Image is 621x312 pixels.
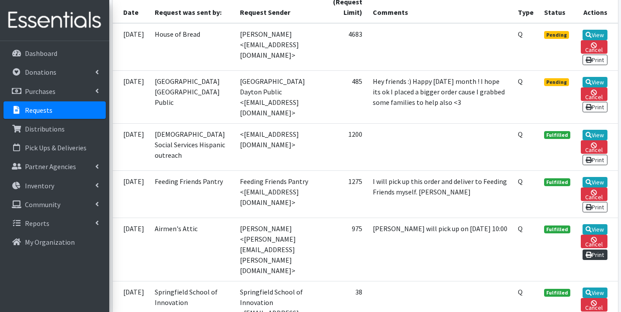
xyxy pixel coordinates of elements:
[149,23,235,71] td: House of Bread
[3,63,106,81] a: Donations
[235,123,326,170] td: <[EMAIL_ADDRESS][DOMAIN_NAME]>
[3,6,106,35] img: HumanEssentials
[25,125,65,133] p: Distributions
[544,78,569,86] span: Pending
[581,87,607,101] a: Cancel
[544,289,570,297] span: Fulfilled
[326,70,368,123] td: 485
[25,238,75,246] p: My Organization
[25,49,57,58] p: Dashboard
[544,31,569,39] span: Pending
[25,87,56,96] p: Purchases
[583,202,607,212] a: Print
[326,123,368,170] td: 1200
[583,55,607,65] a: Print
[368,218,513,281] td: [PERSON_NAME] will pick up on [DATE] 10:00
[235,218,326,281] td: [PERSON_NAME] <[PERSON_NAME][EMAIL_ADDRESS][PERSON_NAME][DOMAIN_NAME]>
[113,218,149,281] td: [DATE]
[583,224,607,235] a: View
[25,181,54,190] p: Inventory
[326,218,368,281] td: 975
[235,23,326,71] td: [PERSON_NAME] <[EMAIL_ADDRESS][DOMAIN_NAME]>
[544,178,570,186] span: Fulfilled
[581,187,607,201] a: Cancel
[581,40,607,54] a: Cancel
[149,171,235,218] td: Feeding Friends Pantry
[3,158,106,175] a: Partner Agencies
[581,235,607,248] a: Cancel
[3,196,106,213] a: Community
[583,177,607,187] a: View
[518,224,523,233] abbr: Quantity
[3,120,106,138] a: Distributions
[113,171,149,218] td: [DATE]
[326,23,368,71] td: 4683
[25,162,76,171] p: Partner Agencies
[583,250,607,260] a: Print
[583,155,607,165] a: Print
[583,130,607,140] a: View
[149,70,235,123] td: [GEOGRAPHIC_DATA] [GEOGRAPHIC_DATA] Public
[25,68,56,76] p: Donations
[518,177,523,186] abbr: Quantity
[518,30,523,38] abbr: Quantity
[544,225,570,233] span: Fulfilled
[326,171,368,218] td: 1275
[3,233,106,251] a: My Organization
[518,77,523,86] abbr: Quantity
[25,200,60,209] p: Community
[581,140,607,154] a: Cancel
[149,218,235,281] td: Airmen's Attic
[583,30,607,40] a: View
[235,70,326,123] td: [GEOGRAPHIC_DATA] Dayton Public <[EMAIL_ADDRESS][DOMAIN_NAME]>
[368,171,513,218] td: I will pick up this order and deliver to Feeding Friends myself. [PERSON_NAME]
[583,288,607,298] a: View
[113,70,149,123] td: [DATE]
[518,288,523,296] abbr: Quantity
[3,139,106,156] a: Pick Ups & Deliveries
[25,219,49,228] p: Reports
[583,77,607,87] a: View
[149,123,235,170] td: [DEMOGRAPHIC_DATA] Social Services Hispanic outreach
[3,215,106,232] a: Reports
[25,106,52,114] p: Requests
[583,102,607,112] a: Print
[235,171,326,218] td: Feeding Friends Pantry <[EMAIL_ADDRESS][DOMAIN_NAME]>
[3,83,106,100] a: Purchases
[544,131,570,139] span: Fulfilled
[25,143,87,152] p: Pick Ups & Deliveries
[518,130,523,139] abbr: Quantity
[113,123,149,170] td: [DATE]
[581,298,607,312] a: Cancel
[3,45,106,62] a: Dashboard
[3,101,106,119] a: Requests
[3,177,106,194] a: Inventory
[368,70,513,123] td: Hey friends :) Happy [DATE] month ! I hope its ok I placed a bigger order cause I grabbed some fa...
[113,23,149,71] td: [DATE]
